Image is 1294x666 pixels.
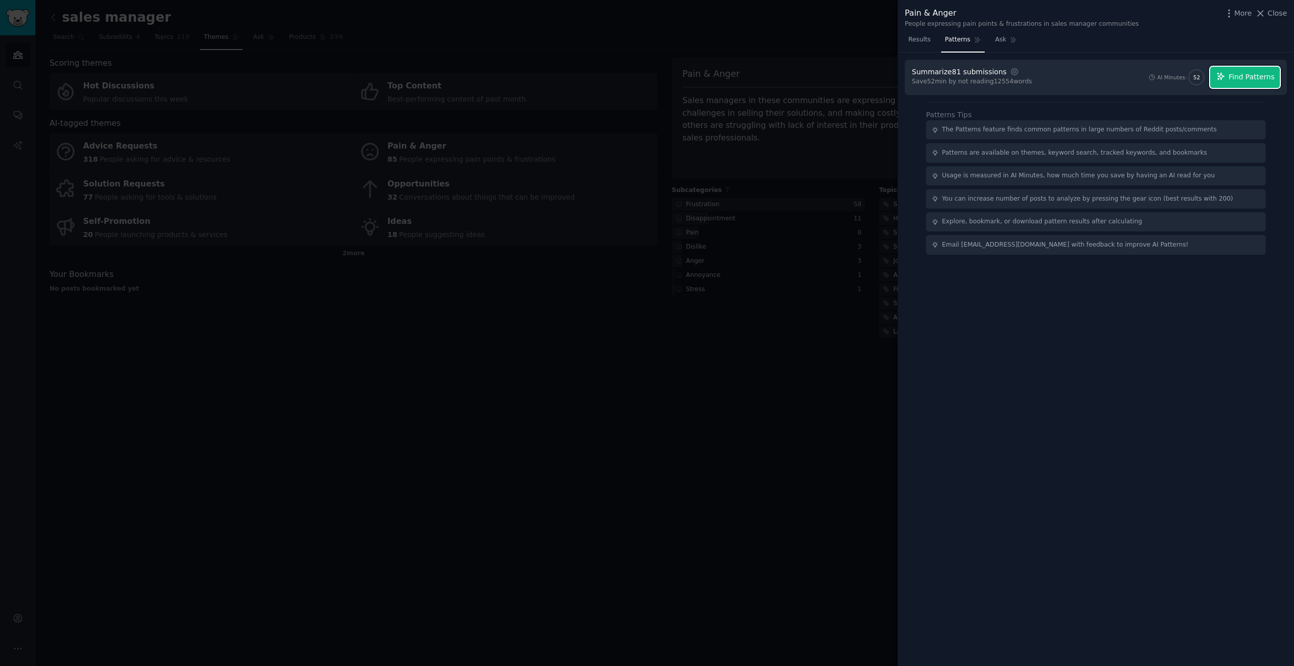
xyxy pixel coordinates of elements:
[995,35,1006,44] span: Ask
[905,20,1139,29] div: People expressing pain points & frustrations in sales manager communities
[926,111,972,119] label: Patterns Tips
[1255,8,1287,19] button: Close
[1193,74,1200,81] span: 52
[942,149,1207,158] div: Patterns are available on themes, keyword search, tracked keywords, and bookmarks
[942,195,1233,204] div: You can increase number of posts to analyze by pressing the gear icon (best results with 200)
[1157,74,1187,81] div: AI Minutes:
[1224,8,1252,19] button: More
[1268,8,1287,19] span: Close
[942,171,1215,180] div: Usage is measured in AI Minutes, how much time you save by having an AI read for you
[1229,72,1275,82] span: Find Patterns
[992,32,1021,53] a: Ask
[912,77,1032,86] div: Save 52 min by not reading 12554 words
[905,7,1139,20] div: Pain & Anger
[942,241,1189,250] div: Email [EMAIL_ADDRESS][DOMAIN_NAME] with feedback to improve AI Patterns!
[1210,67,1280,88] button: Find Patterns
[908,35,931,44] span: Results
[941,32,984,53] a: Patterns
[905,32,934,53] a: Results
[942,217,1142,226] div: Explore, bookmark, or download pattern results after calculating
[1234,8,1252,19] span: More
[942,125,1217,134] div: The Patterns feature finds common patterns in large numbers of Reddit posts/comments
[912,67,1006,77] div: Summarize 81 submissions
[945,35,970,44] span: Patterns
